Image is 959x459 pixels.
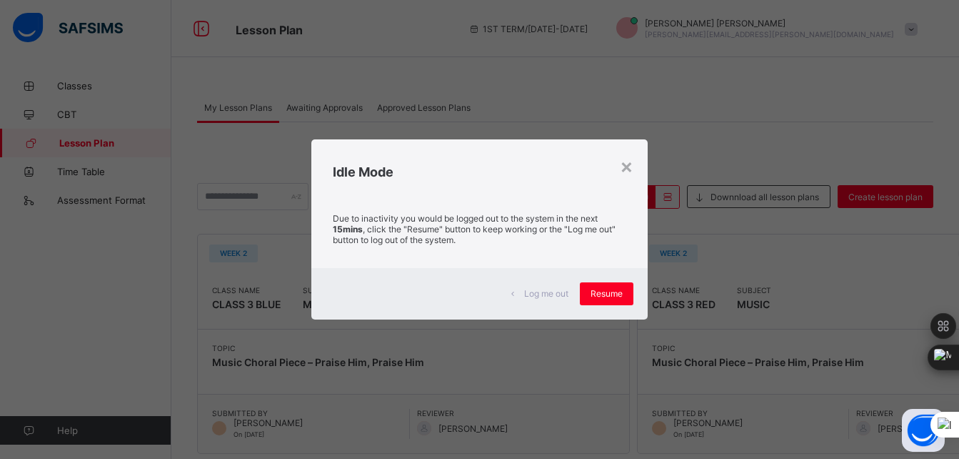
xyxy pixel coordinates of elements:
p: Due to inactivity you would be logged out to the system in the next , click the "Resume" button t... [333,213,626,245]
h2: Idle Mode [333,164,626,179]
strong: 15mins [333,224,363,235]
span: Resume [591,288,623,299]
div: × [620,154,633,178]
span: Log me out [524,288,568,299]
button: Open asap [902,409,945,452]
